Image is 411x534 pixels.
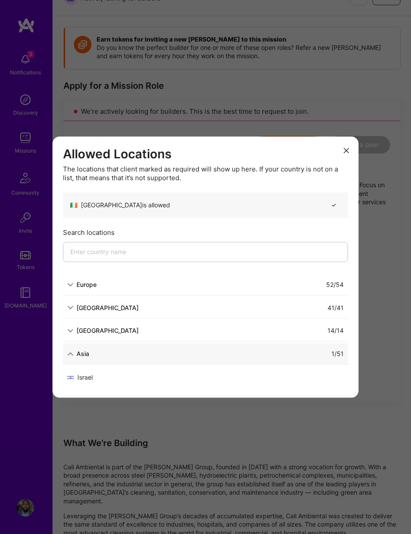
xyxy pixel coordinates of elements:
[77,304,139,312] div: [GEOGRAPHIC_DATA]
[344,148,349,153] i: icon Close
[67,375,74,380] img: Israel
[77,349,89,358] div: Asia
[70,201,170,210] div: [GEOGRAPHIC_DATA] is allowed
[67,282,73,288] i: icon ArrowDown
[77,326,139,335] div: [GEOGRAPHIC_DATA]
[331,202,337,208] i: icon CheckBlack
[327,304,344,312] div: 41 / 41
[67,373,205,382] div: Israel
[63,228,348,237] div: Search locations
[52,136,359,398] div: modal
[63,165,348,182] div: The locations that client marked as required will show up here. If your country is not on a list,...
[326,280,344,289] div: 52 / 54
[67,328,73,334] i: icon ArrowDown
[77,280,97,289] div: Europe
[63,242,348,262] input: Enter country name
[331,349,344,358] div: 1 / 51
[63,147,348,162] h3: Allowed Locations
[327,326,344,335] div: 14 / 14
[70,201,77,210] span: 🇮🇪
[67,305,73,311] i: icon ArrowDown
[67,351,73,357] i: icon ArrowDown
